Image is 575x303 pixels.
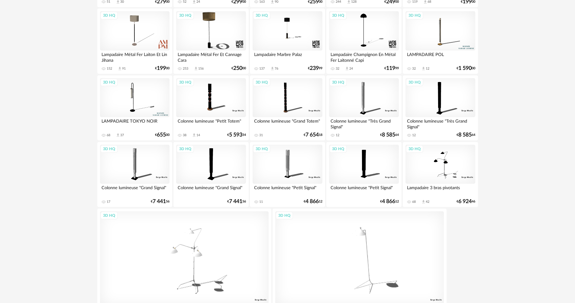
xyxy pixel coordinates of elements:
div: 152 [107,67,112,71]
div: 3D HQ [276,212,293,219]
div: Colonne lumineuse "Très Grand Signal" [405,117,475,129]
div: € 00 [155,66,170,71]
a: 3D HQ Colonne lumineuse "Petit Signal" €4 86612 [326,142,401,207]
div: Colonne lumineuse "Grand Signal" [176,184,246,196]
a: 3D HQ LAMPADAIRE POL 32 Download icon 12 €1 59000 [403,8,478,74]
div: Colonne lumineuse "Grand Totem" [253,117,322,129]
span: Download icon [421,199,426,204]
div: 3D HQ [253,145,270,153]
div: € 12 [304,199,322,204]
a: 3D HQ Lampadaire 3 bras pivotants 68 Download icon 42 €6 92446 [403,142,478,207]
span: Download icon [118,66,122,71]
div: 3D HQ [329,145,347,153]
div: 3D HQ [329,78,347,86]
span: 1 590 [458,66,472,71]
div: 3D HQ [253,78,270,86]
div: 14 [196,133,200,137]
a: 3D HQ Colonne lumineuse "Petit Signal" 11 €4 86612 [250,142,325,207]
div: LAMPADAIRE TOKYO NOIR [100,117,170,129]
span: 6 924 [458,199,472,204]
div: 3D HQ [176,78,194,86]
div: Colonne lumineuse "Petit Signal" [253,184,322,196]
a: 3D HQ Colonne lumineuse "Grand Signal" €7 44156 [173,142,248,207]
div: € 12 [380,199,399,204]
div: Colonne lumineuse "Très Grand Signal" [329,117,399,129]
div: 253 [183,67,188,71]
div: 68 [107,133,110,137]
span: 5 593 [229,133,242,137]
div: 3D HQ [406,12,423,19]
div: Colonne lumineuse "Petit Signal" [329,184,399,196]
div: 32 [336,67,339,71]
div: Lampadaire Marbre Palaz [253,51,322,63]
a: 3D HQ Colonne lumineuse "Grand Totem" 31 €7 65418 [250,75,325,141]
div: 37 [120,133,124,137]
a: 3D HQ Colonne lumineuse "Très Grand Signal" 12 €8 58564 [403,75,478,141]
div: Colonne lumineuse "Petit Totem" [176,117,246,129]
div: 3D HQ [176,145,194,153]
span: 239 [310,66,319,71]
span: 4 866 [305,199,319,204]
span: Download icon [421,66,426,71]
div: Colonne lumineuse "Grand Signal" [100,184,170,196]
span: Download icon [116,133,120,137]
div: 38 [183,133,186,137]
div: 12 [426,67,429,71]
span: Download icon [345,66,349,71]
span: 119 [386,66,395,71]
div: € 18 [304,133,322,137]
div: 3D HQ [253,12,270,19]
a: 3D HQ Lampadaire Métal Fer Et Cannage Cara 253 Download icon 156 €25000 [173,8,248,74]
a: 3D HQ Lampadaire Marbre Palaz 137 Download icon 76 €23999 [250,8,325,74]
div: 31 [259,133,263,137]
div: 17 [107,200,110,204]
div: 3D HQ [329,12,347,19]
div: € 56 [151,199,170,204]
div: € 99 [384,66,399,71]
div: Lampadaire Champignon En Métal Fer Laitonné Capi [329,51,399,63]
div: € 64 [380,133,399,137]
a: 3D HQ LAMPADAIRE TOKYO NOIR 68 Download icon 37 €65500 [97,75,172,141]
span: Download icon [270,66,275,71]
div: Lampadaire 3 bras pivotants [405,184,475,196]
div: € 46 [457,199,475,204]
span: 250 [233,66,242,71]
span: 7 654 [305,133,319,137]
div: 91 [122,67,126,71]
div: 156 [198,67,204,71]
span: 8 585 [382,133,395,137]
div: € 00 [457,66,475,71]
div: 68 [412,200,416,204]
div: 137 [259,67,265,71]
span: Download icon [194,66,198,71]
div: 24 [349,67,353,71]
div: € 00 [231,66,246,71]
div: 32 [412,67,416,71]
div: 3D HQ [176,12,194,19]
div: € 99 [308,66,322,71]
a: 3D HQ Lampadaire Métal Fer Laiton Et Lin Jihana 152 Download icon 91 €19900 [97,8,172,74]
a: 3D HQ Lampadaire Champignon En Métal Fer Laitonné Capi 32 Download icon 24 €11999 [326,8,401,74]
div: € 64 [457,133,475,137]
div: 11 [259,200,263,204]
div: 3D HQ [406,145,423,153]
div: Lampadaire Métal Fer Laiton Et Lin Jihana [100,51,170,63]
a: 3D HQ Colonne lumineuse "Très Grand Signal" 12 €8 58564 [326,75,401,141]
div: LAMPADAIRE POL [405,51,475,63]
a: 3D HQ Colonne lumineuse "Grand Signal" 17 €7 44156 [97,142,172,207]
span: 199 [157,66,166,71]
div: 3D HQ [100,78,118,86]
div: Lampadaire Métal Fer Et Cannage Cara [176,51,246,63]
div: € 00 [155,133,170,137]
div: € 54 [227,133,246,137]
span: 7 441 [229,199,242,204]
div: 42 [426,200,429,204]
span: 8 585 [458,133,472,137]
div: 12 [336,133,339,137]
div: 12 [412,133,416,137]
div: 3D HQ [100,145,118,153]
div: 3D HQ [406,78,423,86]
div: 76 [275,67,278,71]
div: 3D HQ [100,12,118,19]
div: 3D HQ [100,212,118,219]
